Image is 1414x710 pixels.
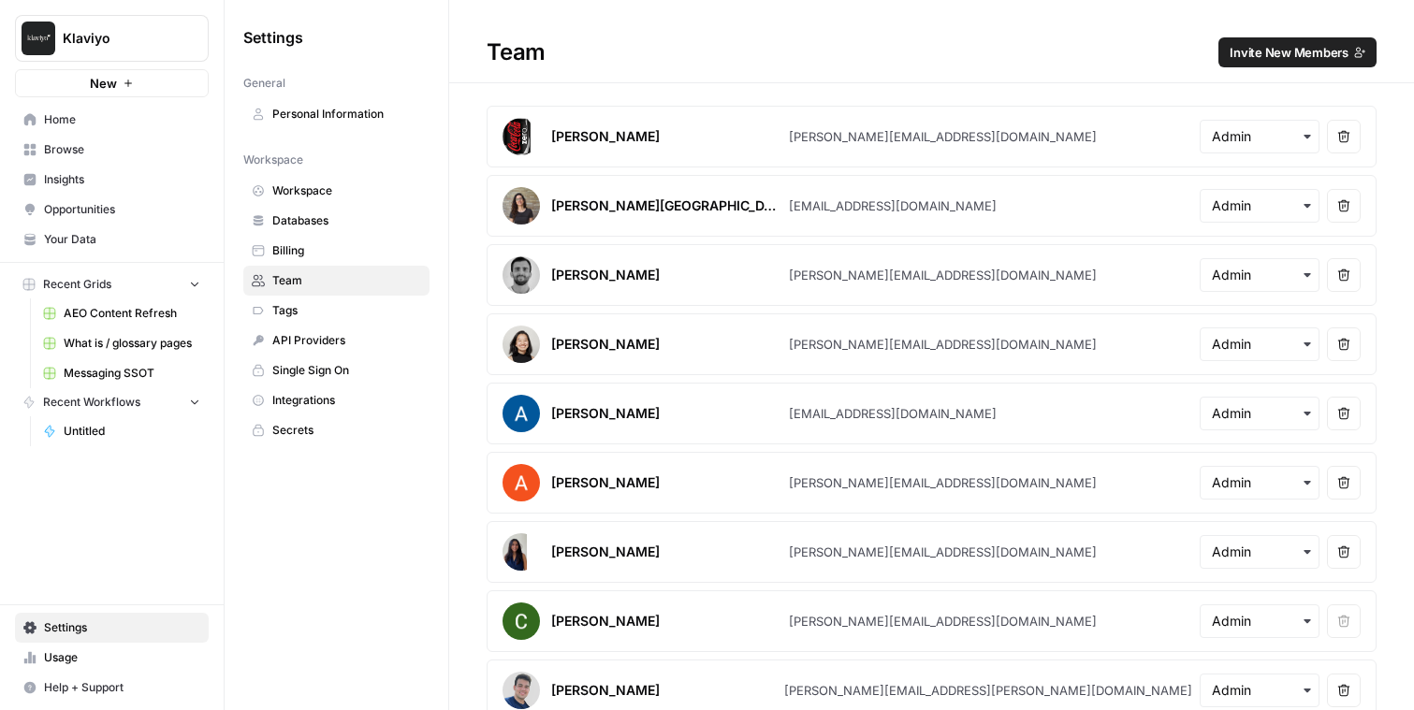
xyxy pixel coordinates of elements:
[243,355,430,385] a: Single Sign On
[449,37,1414,67] div: Team
[243,176,430,206] a: Workspace
[243,326,430,355] a: API Providers
[64,305,200,322] span: AEO Content Refresh
[243,26,303,49] span: Settings
[272,106,421,123] span: Personal Information
[243,206,430,236] a: Databases
[272,212,421,229] span: Databases
[272,392,421,409] span: Integrations
[789,335,1097,354] div: [PERSON_NAME][EMAIL_ADDRESS][DOMAIN_NAME]
[35,298,209,328] a: AEO Content Refresh
[15,225,209,254] a: Your Data
[1212,266,1307,284] input: Admin
[43,394,140,411] span: Recent Workflows
[272,422,421,439] span: Secrets
[789,612,1097,630] div: [PERSON_NAME][EMAIL_ADDRESS][DOMAIN_NAME]
[551,681,660,700] div: [PERSON_NAME]
[1212,335,1307,354] input: Admin
[64,335,200,352] span: What is / glossary pages
[1212,196,1307,215] input: Admin
[15,105,209,135] a: Home
[1218,37,1377,67] button: Invite New Members
[15,613,209,643] a: Settings
[551,543,660,561] div: [PERSON_NAME]
[1212,404,1307,423] input: Admin
[1212,127,1307,146] input: Admin
[44,679,200,696] span: Help + Support
[243,296,430,326] a: Tags
[1212,473,1307,492] input: Admin
[15,388,209,416] button: Recent Workflows
[551,404,660,423] div: [PERSON_NAME]
[551,473,660,492] div: [PERSON_NAME]
[503,395,540,432] img: avatar
[44,201,200,218] span: Opportunities
[243,385,430,415] a: Integrations
[789,127,1097,146] div: [PERSON_NAME][EMAIL_ADDRESS][DOMAIN_NAME]
[15,195,209,225] a: Opportunities
[43,276,111,293] span: Recent Grids
[44,649,200,666] span: Usage
[503,672,540,709] img: avatar
[551,612,660,630] div: [PERSON_NAME]
[789,543,1097,561] div: [PERSON_NAME][EMAIL_ADDRESS][DOMAIN_NAME]
[789,266,1097,284] div: [PERSON_NAME][EMAIL_ADDRESS][DOMAIN_NAME]
[44,619,200,636] span: Settings
[64,423,200,440] span: Untitled
[503,464,540,501] img: avatar
[789,473,1097,492] div: [PERSON_NAME][EMAIL_ADDRESS][DOMAIN_NAME]
[1212,612,1307,630] input: Admin
[272,182,421,199] span: Workspace
[243,75,285,92] span: General
[503,187,540,225] img: avatar
[44,231,200,248] span: Your Data
[551,196,781,215] div: [PERSON_NAME][GEOGRAPHIC_DATA]
[15,69,209,97] button: New
[551,266,660,284] div: [PERSON_NAME]
[35,358,209,388] a: Messaging SSOT
[243,415,430,445] a: Secrets
[15,673,209,703] button: Help + Support
[551,127,660,146] div: [PERSON_NAME]
[44,171,200,188] span: Insights
[63,29,176,48] span: Klaviyo
[272,272,421,289] span: Team
[503,118,531,155] img: avatar
[243,266,430,296] a: Team
[789,404,997,423] div: [EMAIL_ADDRESS][DOMAIN_NAME]
[90,74,117,93] span: New
[503,326,540,363] img: avatar
[1212,681,1307,700] input: Admin
[243,236,430,266] a: Billing
[503,533,527,571] img: avatar
[551,335,660,354] div: [PERSON_NAME]
[64,365,200,382] span: Messaging SSOT
[44,141,200,158] span: Browse
[22,22,55,55] img: Klaviyo Logo
[35,416,209,446] a: Untitled
[15,643,209,673] a: Usage
[784,681,1192,700] div: [PERSON_NAME][EMAIL_ADDRESS][PERSON_NAME][DOMAIN_NAME]
[503,256,540,294] img: avatar
[15,165,209,195] a: Insights
[15,15,209,62] button: Workspace: Klaviyo
[272,332,421,349] span: API Providers
[272,362,421,379] span: Single Sign On
[272,242,421,259] span: Billing
[15,135,209,165] a: Browse
[243,99,430,129] a: Personal Information
[503,602,540,640] img: avatar
[1230,43,1348,62] span: Invite New Members
[789,196,997,215] div: [EMAIL_ADDRESS][DOMAIN_NAME]
[35,328,209,358] a: What is / glossary pages
[15,270,209,298] button: Recent Grids
[44,111,200,128] span: Home
[272,302,421,319] span: Tags
[1212,543,1307,561] input: Admin
[243,152,303,168] span: Workspace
